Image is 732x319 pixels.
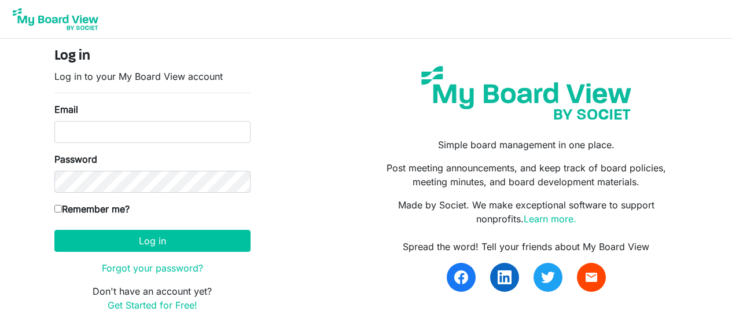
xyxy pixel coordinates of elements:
[54,69,251,83] p: Log in to your My Board View account
[54,102,78,116] label: Email
[498,270,512,284] img: linkedin.svg
[54,48,251,65] h4: Log in
[102,262,203,274] a: Forgot your password?
[454,270,468,284] img: facebook.svg
[524,213,576,225] a: Learn more.
[54,284,251,312] p: Don't have an account yet?
[413,57,640,129] img: my-board-view-societ.svg
[54,205,62,212] input: Remember me?
[374,198,678,226] p: Made by Societ. We make exceptional software to support nonprofits.
[584,270,598,284] span: email
[541,270,555,284] img: twitter.svg
[577,263,606,292] a: email
[54,230,251,252] button: Log in
[108,299,197,311] a: Get Started for Free!
[374,240,678,254] div: Spread the word! Tell your friends about My Board View
[9,5,102,34] img: My Board View Logo
[374,138,678,152] p: Simple board management in one place.
[54,202,130,216] label: Remember me?
[374,161,678,189] p: Post meeting announcements, and keep track of board policies, meeting minutes, and board developm...
[54,152,97,166] label: Password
